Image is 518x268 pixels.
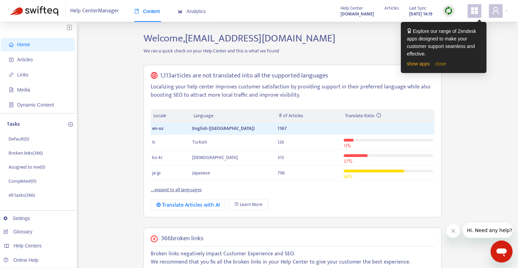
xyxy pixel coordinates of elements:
[276,109,342,123] th: # of Articles
[151,83,434,99] p: Localizing your help center improves customer satisfaction by providing support in their preferre...
[409,10,432,18] strong: [DATE] 14:19
[152,169,160,177] span: ja-jp
[144,30,335,47] span: Welcome, [EMAIL_ADDRESS][DOMAIN_NAME]
[409,4,427,12] span: Last Sync
[277,124,287,132] span: 1167
[151,109,191,123] th: Locale
[407,27,480,58] div: Explore our range of Zendesk apps designed to make your customer support seamless and effective.
[14,243,42,248] span: Help Centers
[151,199,226,210] button: Translate Articles with AI
[491,241,513,263] iframe: Button to launch messaging window
[435,61,446,66] a: close
[9,72,14,77] span: link
[277,154,284,161] span: 313
[156,201,220,209] div: Translate Articles with AI
[446,224,460,238] iframe: Close message
[10,6,58,16] img: Swifteq
[178,9,183,14] span: area-chart
[151,72,158,80] span: global
[9,192,35,199] p: All tasks ( 366 )
[463,223,513,238] iframe: Message from company
[9,102,14,107] span: container
[17,57,33,62] span: Articles
[492,7,500,15] span: user
[9,42,14,47] span: home
[151,250,434,266] p: Broken links negatively impact Customer Experience and SEO. We recommend that you fix all the bro...
[134,9,160,14] span: Content
[160,72,328,80] h5: 1,113 articles are not translated into all the supported languages
[277,138,284,146] span: 126
[9,149,43,157] p: Broken links ( 366 )
[151,186,202,194] a: ... expand to all languages
[470,7,479,15] span: appstore
[17,72,28,77] span: Links
[17,87,30,93] span: Media
[3,257,38,263] a: Online Help
[192,124,255,132] span: English ([GEOGRAPHIC_DATA])
[277,169,285,177] span: 796
[17,42,30,47] span: Home
[161,235,203,243] h5: 366 broken links
[152,138,156,146] span: tr
[3,216,30,221] a: Settings
[229,199,268,210] a: Learn More
[344,173,352,181] span: 68 %
[152,124,163,132] span: en-us
[7,120,20,129] p: Tasks
[344,157,352,165] span: 27 %
[384,4,399,12] span: Articles
[9,163,45,171] p: Assigned to me ( 0 )
[192,169,210,177] span: Japanese
[3,229,32,234] a: Glossary
[9,87,14,92] span: file-image
[444,7,453,15] img: sync.dc5367851b00ba804db3.png
[152,154,163,161] span: ko-kr
[240,201,262,208] span: Learn More
[407,61,430,66] a: show apps
[345,112,431,120] div: Translate Ratio
[134,9,139,14] span: book
[178,9,206,14] span: Analytics
[341,4,363,12] span: Help Center
[344,142,351,150] span: 11 %
[70,4,119,17] span: Help Center Manager
[191,109,276,123] th: Language
[192,138,207,146] span: Turkish
[68,122,73,127] span: plus-circle
[151,235,158,242] span: close-circle
[138,47,447,54] p: We ran a quick check on your Help Center and this is what we found
[341,10,374,18] a: [DOMAIN_NAME]
[9,178,36,185] p: Completed ( 0 )
[9,57,14,62] span: account-book
[17,102,54,108] span: Dynamic Content
[192,154,238,161] span: [DEMOGRAPHIC_DATA]
[9,135,29,143] p: Default ( 0 )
